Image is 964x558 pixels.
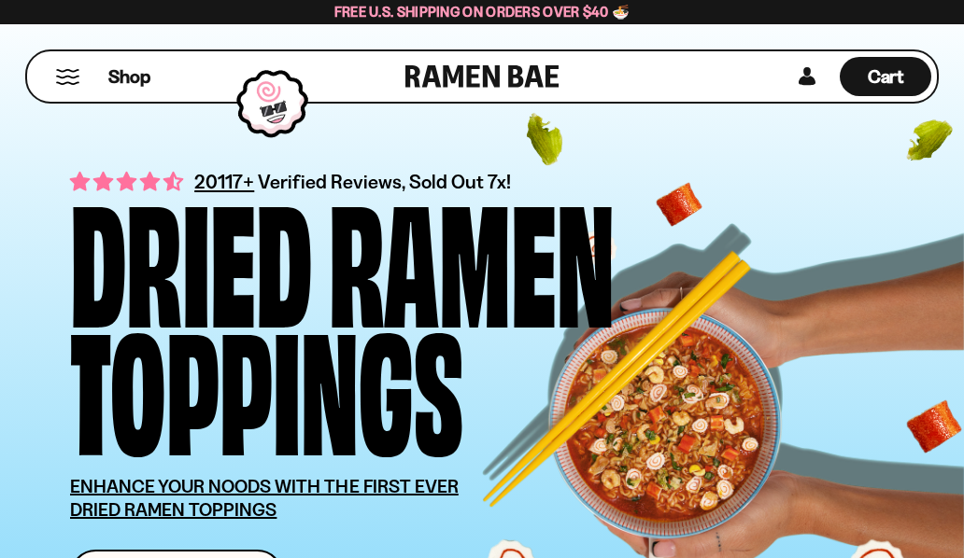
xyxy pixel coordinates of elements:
span: Free U.S. Shipping on Orders over $40 🍜 [334,3,631,21]
a: Shop [108,57,150,96]
div: Toppings [70,319,463,447]
div: Cart [840,51,931,102]
span: Shop [108,64,150,90]
div: Ramen [329,191,615,319]
span: Cart [868,65,904,88]
u: ENHANCE YOUR NOODS WITH THE FIRST EVER DRIED RAMEN TOPPINGS [70,475,459,521]
div: Dried [70,191,312,319]
button: Mobile Menu Trigger [55,69,80,85]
